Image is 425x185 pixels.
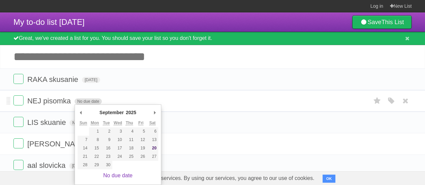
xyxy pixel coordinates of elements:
a: No due date [103,173,132,178]
label: Done [13,95,24,105]
button: 3 [112,127,124,136]
abbr: Wednesday [114,121,122,126]
button: 27 [147,152,158,161]
span: LIS skuanie [27,118,68,127]
abbr: Sunday [80,121,87,126]
button: 9 [100,136,112,144]
button: 24 [112,152,124,161]
button: 16 [100,144,112,152]
button: 12 [135,136,146,144]
button: 14 [78,144,89,152]
abbr: Monday [91,121,99,126]
span: My to-do list [DATE] [13,17,85,27]
abbr: Tuesday [103,121,110,126]
button: OK [323,175,336,183]
button: 2 [100,127,112,136]
div: 2025 [125,107,137,118]
button: 30 [100,161,112,169]
label: Done [13,74,24,84]
abbr: Thursday [126,121,133,126]
label: Done [13,138,24,148]
span: RAKA skusanie [27,75,80,84]
button: 10 [112,136,124,144]
button: 20 [147,144,158,152]
button: Next Month [152,107,158,118]
button: Previous Month [78,107,84,118]
span: No due date [70,120,97,126]
span: NEJ pisomka [27,97,73,105]
button: 6 [147,127,158,136]
button: 13 [147,136,158,144]
button: 4 [124,127,135,136]
button: 7 [78,136,89,144]
button: 8 [89,136,100,144]
button: 22 [89,152,100,161]
span: aal slovicka [27,161,67,170]
span: [DATE] [69,163,87,169]
span: [PERSON_NAME] [27,140,90,148]
a: SaveThis List [352,15,412,29]
button: 29 [89,161,100,169]
span: Cookies help us deliver our services. By using our services, you agree to our use of cookies. [88,172,321,185]
button: 23 [100,152,112,161]
abbr: Friday [138,121,143,126]
button: 5 [135,127,146,136]
button: 18 [124,144,135,152]
label: Done [13,117,24,127]
div: September [98,107,125,118]
button: 15 [89,144,100,152]
button: 17 [112,144,124,152]
label: Done [13,160,24,170]
button: 1 [89,127,100,136]
b: This List [381,19,404,26]
label: Star task [371,95,383,106]
span: No due date [75,98,102,104]
button: 21 [78,152,89,161]
button: 11 [124,136,135,144]
button: 26 [135,152,146,161]
span: [DATE] [82,77,100,83]
button: 28 [78,161,89,169]
button: 19 [135,144,146,152]
button: 25 [124,152,135,161]
abbr: Saturday [149,121,156,126]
